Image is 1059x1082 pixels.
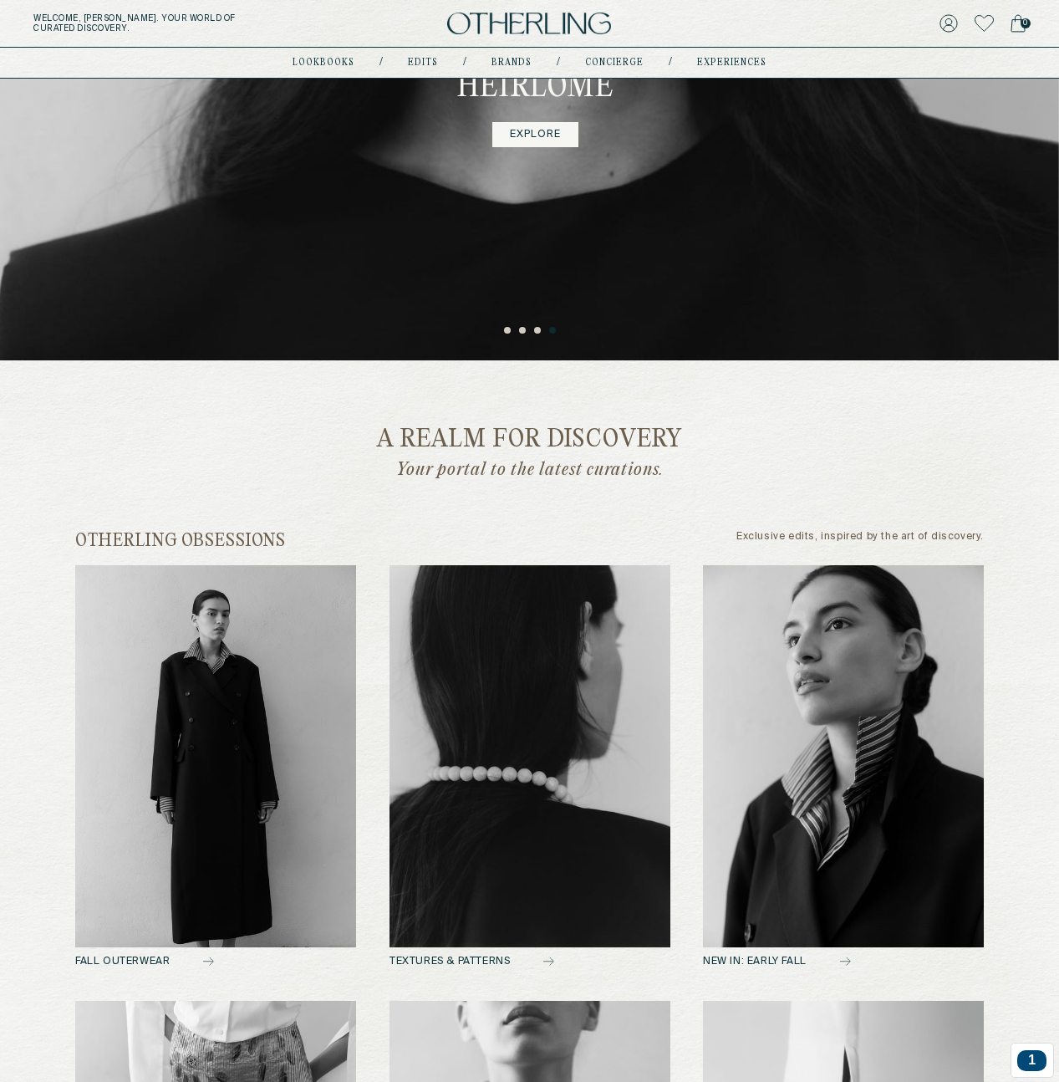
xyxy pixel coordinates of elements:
[389,565,670,947] img: common shop
[389,565,670,967] a: TEXTURES & PATTERNS
[457,69,614,109] h3: Heirlome
[447,13,611,35] img: logo
[557,56,560,69] div: /
[585,59,644,67] a: concierge
[504,327,512,335] button: 1
[736,531,984,552] p: Exclusive edits, inspired by the art of discovery.
[703,565,984,967] a: NEW IN: EARLY FALL
[33,13,331,33] h5: Welcome, [PERSON_NAME] . Your world of curated discovery.
[519,327,527,335] button: 2
[491,59,532,67] a: Brands
[1021,18,1031,28] span: 0
[669,56,672,69] div: /
[75,531,286,552] h2: otherling obsessions
[89,427,970,453] h2: a realm for discovery
[534,327,542,335] button: 3
[379,56,383,69] div: /
[389,956,670,967] h2: TEXTURES & PATTERNS
[703,565,984,947] img: common shop
[463,56,466,69] div: /
[308,459,751,481] p: Your portal to the latest curations.
[75,565,356,967] a: FALL OUTERWEAR
[293,59,354,67] a: lookbooks
[75,565,356,947] img: common shop
[697,59,766,67] a: experiences
[549,327,558,335] button: 4
[75,956,356,967] h2: FALL OUTERWEAR
[408,59,438,67] a: Edits
[492,122,578,147] a: EXPLORE
[703,956,984,967] h2: NEW IN: EARLY FALL
[1011,12,1026,35] a: 0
